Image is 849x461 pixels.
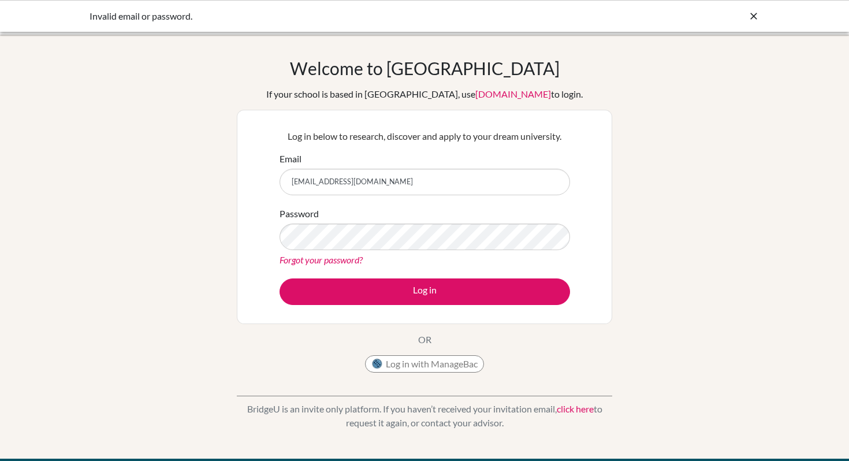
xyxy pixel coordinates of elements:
a: [DOMAIN_NAME] [475,88,551,99]
a: Forgot your password? [280,254,363,265]
p: Log in below to research, discover and apply to your dream university. [280,129,570,143]
a: click here [557,403,594,414]
h1: Welcome to [GEOGRAPHIC_DATA] [290,58,560,79]
button: Log in with ManageBac [365,355,484,373]
p: BridgeU is an invite only platform. If you haven’t received your invitation email, to request it ... [237,402,612,430]
div: Invalid email or password. [90,9,586,23]
div: If your school is based in [GEOGRAPHIC_DATA], use to login. [266,87,583,101]
p: OR [418,333,431,347]
label: Email [280,152,301,166]
label: Password [280,207,319,221]
button: Log in [280,278,570,305]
